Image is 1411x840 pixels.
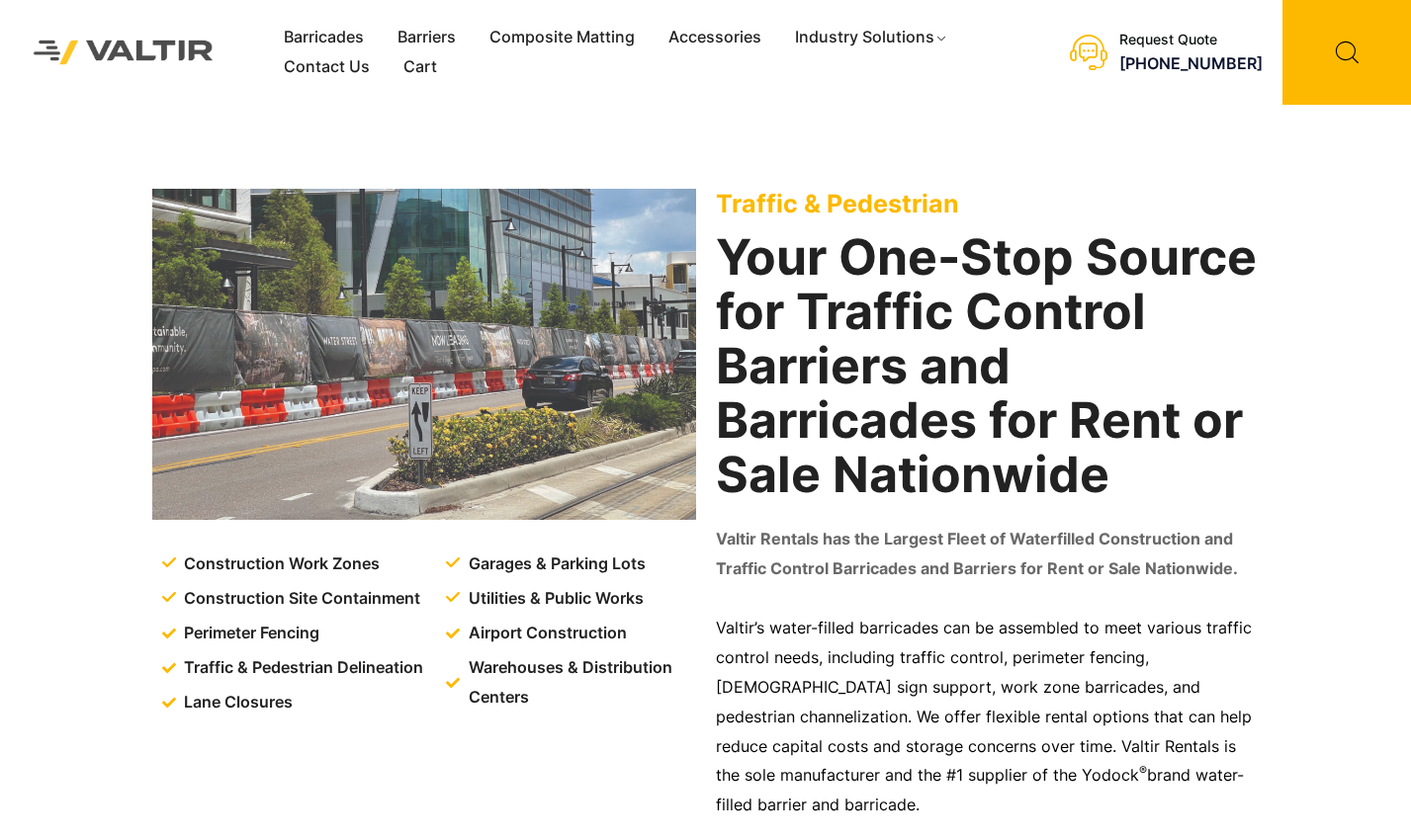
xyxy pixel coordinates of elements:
span: Lane Closures [179,688,293,717]
span: Airport Construction [464,619,627,648]
span: Warehouses & Distribution Centers [464,653,700,713]
span: Construction Work Zones [179,549,380,579]
h2: Your One-Stop Source for Traffic Control Barriers and Barricades for Rent or Sale Nationwide [716,230,1260,502]
sup: ® [1139,763,1147,778]
p: Valtir Rentals has the Largest Fleet of Waterfilled Construction and Traffic Control Barricades a... [716,525,1260,584]
img: Valtir Rentals [15,22,232,84]
a: Accessories [652,23,778,52]
a: Industry Solutions [778,23,965,52]
p: Traffic & Pedestrian [716,189,1260,218]
p: Valtir’s water-filled barricades can be assembled to meet various traffic control needs, includin... [716,614,1260,820]
a: [PHONE_NUMBER] [1119,53,1263,73]
div: Request Quote [1119,32,1263,48]
a: Barricades [267,23,381,52]
span: Garages & Parking Lots [464,549,646,579]
a: Composite Matting [473,23,652,52]
span: Traffic & Pedestrian Delineation [179,653,423,683]
a: Contact Us [267,52,387,82]
a: Cart [387,52,454,82]
span: Perimeter Fencing [179,619,319,648]
span: Construction Site Containment [179,584,420,614]
span: Utilities & Public Works [464,584,644,614]
a: Barriers [381,23,473,52]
